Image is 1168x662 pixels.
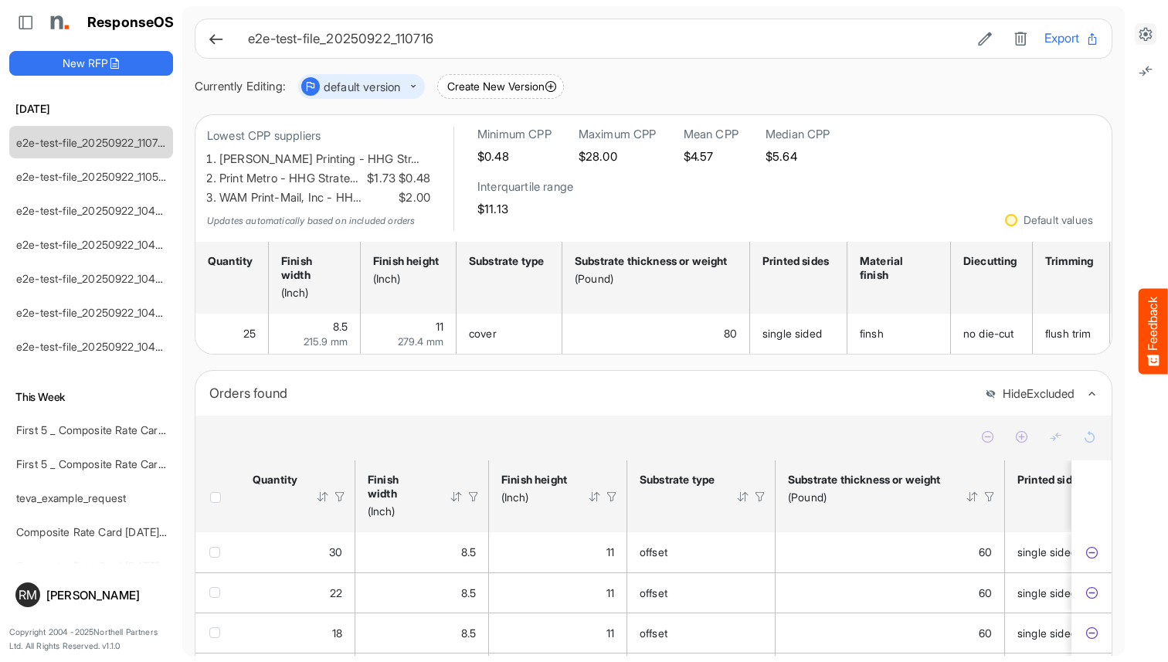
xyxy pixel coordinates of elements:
td: 30 is template cell Column Header httpsnorthellcomontologiesmapping-rulesorderhasquantity [240,532,355,572]
button: Exclude [1084,545,1099,560]
span: $1.73 [364,169,396,188]
span: 80 [724,327,737,340]
span: RM [19,589,37,601]
td: 11 is template cell Column Header httpsnorthellcomontologiesmapping-rulesmeasurementhasfinishsize... [361,314,457,354]
td: offset is template cell Column Header httpsnorthellcomontologiesmapping-rulesmaterialhassubstrate... [627,613,776,653]
button: New RFP [9,51,173,76]
td: single sided is template cell Column Header httpsnorthellcomontologiesmapping-rulesmanufacturingh... [1005,572,1144,613]
p: Copyright 2004 - 2025 Northell Partners Ltd. All Rights Reserved. v 1.1.0 [9,626,173,653]
div: [PERSON_NAME] [46,589,167,601]
div: Substrate type [469,254,545,268]
h5: $28.00 [579,150,657,163]
div: (Inch) [501,491,568,504]
div: Substrate type [640,473,716,487]
span: finsh [860,327,884,340]
a: e2e-test-file_20250922_104840 [16,238,176,251]
a: e2e-test-file_20250922_104733 [16,272,174,285]
h6: Maximum CPP [579,127,657,142]
span: $0.48 [396,169,430,188]
li: Print Metro - HHG Strate… [219,169,430,188]
div: (Inch) [281,286,343,300]
span: 18 [332,626,342,640]
h6: Interquartile range [477,179,573,195]
div: Printed sides [1017,473,1085,487]
div: Filter Icon [983,490,997,504]
h5: $0.48 [477,150,552,163]
span: 11 [606,586,614,599]
a: teva_example_request [16,491,126,504]
span: 60 [979,545,992,558]
td: 22 is template cell Column Header httpsnorthellcomontologiesmapping-rulesorderhasquantity [240,572,355,613]
button: Edit [973,29,997,49]
a: e2e-test-file_20250922_104513 [16,340,172,353]
th: Header checkbox [195,460,240,532]
span: 25 [243,327,256,340]
div: Material finish [860,254,933,282]
a: e2e-test-file_20250922_110716 [16,136,168,149]
td: 8.5 is template cell Column Header httpsnorthellcomontologiesmapping-rulesmeasurementhasfinishsiz... [355,532,489,572]
td: 25 is template cell Column Header httpsnorthellcomontologiesmapping-rulesorderhasquantity [195,314,269,354]
span: 8.5 [333,320,348,333]
a: e2e-test-file_20250922_104604 [16,306,176,319]
li: [PERSON_NAME] Printing - HHG Str… [219,150,430,169]
span: 8.5 [461,545,476,558]
div: Orders found [209,382,973,404]
td: 8.5 is template cell Column Header httpsnorthellcomontologiesmapping-rulesmeasurementhasfinishsiz... [355,572,489,613]
span: single sided [1017,626,1077,640]
div: Printed sides [762,254,830,268]
p: Lowest CPP suppliers [207,127,430,146]
span: 11 [606,626,614,640]
h6: This Week [9,389,173,406]
div: Filter Icon [467,490,480,504]
div: Diecutting [963,254,1015,268]
td: 60 is template cell Column Header httpsnorthellcomontologiesmapping-rulesmaterialhasmaterialthick... [776,613,1005,653]
td: single sided is template cell Column Header httpsnorthellcomontologiesmapping-rulesmanufacturingh... [1005,532,1144,572]
td: 11 is template cell Column Header httpsnorthellcomontologiesmapping-rulesmeasurementhasfinishsize... [489,572,627,613]
div: Substrate thickness or weight [788,473,946,487]
td: single sided is template cell Column Header httpsnorthellcomontologiesmapping-rulesmanufacturingh... [750,314,847,354]
div: (Pound) [575,272,732,286]
td: 11 is template cell Column Header httpsnorthellcomontologiesmapping-rulesmeasurementhasfinishsize... [489,613,627,653]
span: offset [640,586,667,599]
h6: Mean CPP [684,127,738,142]
td: 80 is template cell Column Header httpsnorthellcomontologiesmapping-rulesmaterialhasmaterialthick... [562,314,750,354]
a: First 5 _ Composite Rate Card [DATE] (2) [16,423,217,436]
span: flush trim [1045,327,1092,340]
span: no die-cut [963,327,1014,340]
button: Create New Version [437,74,564,99]
button: HideExcluded [985,388,1075,401]
td: 18 is template cell Column Header httpsnorthellcomontologiesmapping-rulesorderhasquantity [240,613,355,653]
span: 60 [979,586,992,599]
button: Exclude [1084,586,1099,601]
div: Finish width [368,473,430,501]
h6: Median CPP [766,127,830,142]
td: flush trim is template cell Column Header httpsnorthellcomontologiesmapping-rulesmanufacturinghas... [1033,314,1110,354]
button: Export [1044,29,1099,49]
div: (Inch) [368,504,430,518]
h5: $5.64 [766,150,830,163]
span: 279.4 mm [398,335,443,348]
span: cover [469,327,497,340]
button: Exclude [1084,626,1099,641]
td: finsh is template cell Column Header httpsnorthellcomontologiesmapping-rulesmanufacturinghassubst... [847,314,951,354]
td: 11 is template cell Column Header httpsnorthellcomontologiesmapping-rulesmeasurementhasfinishsize... [489,532,627,572]
div: (Inch) [373,272,439,286]
span: 22 [330,586,342,599]
span: 11 [436,320,443,333]
td: 56af4560-0420-4e29-824a-e9d1b7f019f7 is template cell Column Header [1071,613,1115,653]
div: (Pound) [788,491,946,504]
div: Finish width [281,254,343,282]
span: offset [640,626,667,640]
span: 8.5 [461,626,476,640]
span: 30 [329,545,342,558]
td: checkbox [195,532,240,572]
div: Quantity [208,254,251,268]
td: checkbox [195,572,240,613]
span: $2.00 [396,188,430,208]
div: Filter Icon [605,490,619,504]
h6: e2e-test-file_20250922_110716 [248,32,961,46]
td: 60 is template cell Column Header httpsnorthellcomontologiesmapping-rulesmaterialhasmaterialthick... [776,532,1005,572]
span: 8.5 [461,586,476,599]
div: Filter Icon [333,490,347,504]
li: WAM Print-Mail, Inc - HH… [219,188,430,208]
